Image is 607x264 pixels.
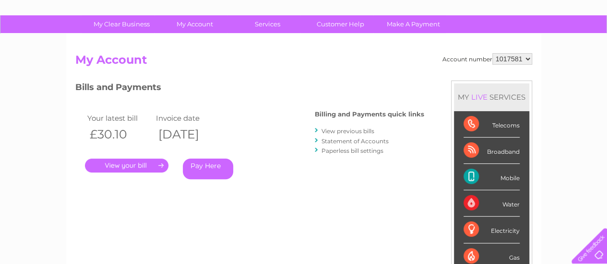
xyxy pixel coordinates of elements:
[464,190,520,217] div: Water
[228,15,307,33] a: Services
[77,5,531,46] div: Clear Business is a trading name of Verastar Limited (registered in [GEOGRAPHIC_DATA] No. 3667643...
[489,41,518,48] a: Telecoms
[543,41,567,48] a: Contact
[85,159,168,172] a: .
[321,127,374,135] a: View previous bills
[85,112,154,125] td: Your latest bill
[321,138,389,145] a: Statement of Accounts
[438,41,456,48] a: Water
[301,15,380,33] a: Customer Help
[154,112,223,125] td: Invoice date
[524,41,537,48] a: Blog
[374,15,453,33] a: Make A Payment
[464,217,520,243] div: Electricity
[21,25,70,54] img: logo.png
[183,159,233,179] a: Pay Here
[155,15,234,33] a: My Account
[154,125,223,144] th: [DATE]
[85,125,154,144] th: £30.10
[464,111,520,138] div: Telecoms
[464,164,520,190] div: Mobile
[75,80,424,97] h3: Bills and Payments
[462,41,483,48] a: Energy
[75,53,532,71] h2: My Account
[464,138,520,164] div: Broadband
[321,147,383,154] a: Paperless bill settings
[315,111,424,118] h4: Billing and Payments quick links
[82,15,161,33] a: My Clear Business
[426,5,492,17] a: 0333 014 3131
[442,53,532,65] div: Account number
[454,83,529,111] div: MY SERVICES
[575,41,598,48] a: Log out
[469,92,489,102] div: LIVE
